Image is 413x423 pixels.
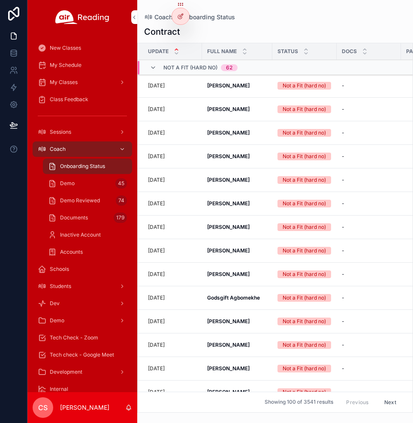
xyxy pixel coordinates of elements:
span: Tech check - Google Meet [50,351,114,358]
span: CS [38,402,48,413]
a: Not a Fit (hard no) [277,200,332,207]
a: - [342,106,396,113]
span: Schools [50,266,69,273]
a: My Classes [33,75,132,90]
a: Not a Fit (hard no) [277,270,332,278]
p: [DATE] [148,318,165,325]
div: Not a Fit (hard no) [283,105,326,113]
a: Not a Fit (hard no) [277,341,332,349]
span: - [342,294,344,301]
span: Class Feedback [50,96,88,103]
span: - [342,129,344,136]
p: [DATE] [148,153,165,160]
span: Onboarding Status [181,13,235,21]
a: [PERSON_NAME] [207,200,267,207]
a: [DATE] [148,294,197,301]
span: My Classes [50,79,78,86]
p: [DATE] [148,224,165,231]
span: - [342,82,344,89]
span: Onboarding Status [60,163,105,170]
span: Accounts [60,249,83,255]
p: [DATE] [148,106,165,113]
a: [DATE] [148,247,197,254]
a: Demo45 [43,176,132,191]
a: Tech check - Google Meet [33,347,132,363]
a: - [342,247,396,254]
a: [DATE] [148,200,197,207]
a: My Schedule [33,57,132,73]
p: [DATE] [148,177,165,183]
strong: [PERSON_NAME] [207,177,250,183]
strong: [PERSON_NAME] [207,247,250,254]
div: Not a Fit (hard no) [283,388,326,396]
a: - [342,153,396,160]
a: Class Feedback [33,92,132,107]
a: Tech Check - Zoom [33,330,132,345]
a: Not a Fit (hard no) [277,223,332,231]
a: Not a Fit (hard no) [277,176,332,184]
span: - [342,271,344,278]
a: [DATE] [148,318,197,325]
a: [PERSON_NAME] [207,271,267,278]
div: 62 [226,64,232,71]
strong: [PERSON_NAME] [207,271,250,277]
a: Internal [33,381,132,397]
span: - [342,153,344,160]
span: Docs [342,48,357,55]
span: - [342,342,344,348]
a: - [342,271,396,278]
a: Coach [33,141,132,157]
a: [DATE] [148,82,197,89]
p: [DATE] [148,294,165,301]
button: Next [378,396,402,409]
a: New Classes [33,40,132,56]
span: Dev [50,300,60,307]
h1: Contract [144,26,180,38]
a: Demo Reviewed74 [43,193,132,208]
span: My Schedule [50,62,81,69]
div: Not a Fit (hard no) [283,82,326,90]
span: Sessions [50,129,71,135]
span: Coach [50,146,66,153]
a: [PERSON_NAME] [207,342,267,348]
span: - [342,200,344,207]
a: [PERSON_NAME] [207,177,267,183]
a: Not a Fit (hard no) [277,105,332,113]
div: Not a Fit (hard no) [283,176,326,184]
a: - [342,129,396,136]
p: [DATE] [148,365,165,372]
span: - [342,365,344,372]
span: - [342,106,344,113]
div: 179 [114,213,127,223]
a: Development [33,364,132,380]
strong: [PERSON_NAME] [207,82,250,89]
strong: [PERSON_NAME] [207,342,250,348]
a: Documents179 [43,210,132,225]
a: [PERSON_NAME] [207,389,267,396]
a: [PERSON_NAME] [207,224,267,231]
span: Full name [207,48,237,55]
span: Tech Check - Zoom [50,334,98,341]
span: Demo [60,180,75,187]
a: [PERSON_NAME] [207,82,267,89]
a: [DATE] [148,129,197,136]
a: Accounts [43,244,132,260]
div: Not a Fit (hard no) [283,153,326,160]
a: Onboarding Status [43,159,132,174]
a: [PERSON_NAME] [207,365,267,372]
div: Not a Fit (hard no) [283,223,326,231]
a: - [342,224,396,231]
span: Development [50,369,82,375]
div: Not a Fit (hard no) [283,270,326,278]
a: - [342,82,396,89]
div: 74 [116,195,127,206]
div: Not a Fit (hard no) [283,341,326,349]
span: Showing 100 of 3541 results [265,399,333,406]
a: - [342,318,396,325]
a: [PERSON_NAME] [207,318,267,325]
div: Not a Fit (hard no) [283,365,326,372]
div: Not a Fit (hard no) [283,294,326,302]
span: Documents [60,214,88,221]
div: 45 [115,178,127,189]
div: Not a Fit (hard no) [283,129,326,137]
